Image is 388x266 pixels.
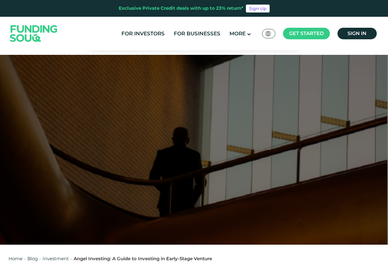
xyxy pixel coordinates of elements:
[27,256,38,261] a: Blog
[172,29,222,39] a: For Businesses
[246,5,270,12] a: Sign Up
[289,30,324,36] span: Get started
[43,256,69,261] a: Investment
[337,28,377,39] a: Sign in
[9,256,23,261] a: Home
[74,255,212,262] div: Angel Investing: A Guide to Investing in Early-Stage Venture
[229,30,246,37] span: More
[4,18,64,49] img: Logo
[265,31,271,36] img: SA Flag
[120,29,166,39] a: For Investors
[348,30,366,36] span: Sign in
[119,5,243,12] div: Exclusive Private Credit deals with up to 23% return*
